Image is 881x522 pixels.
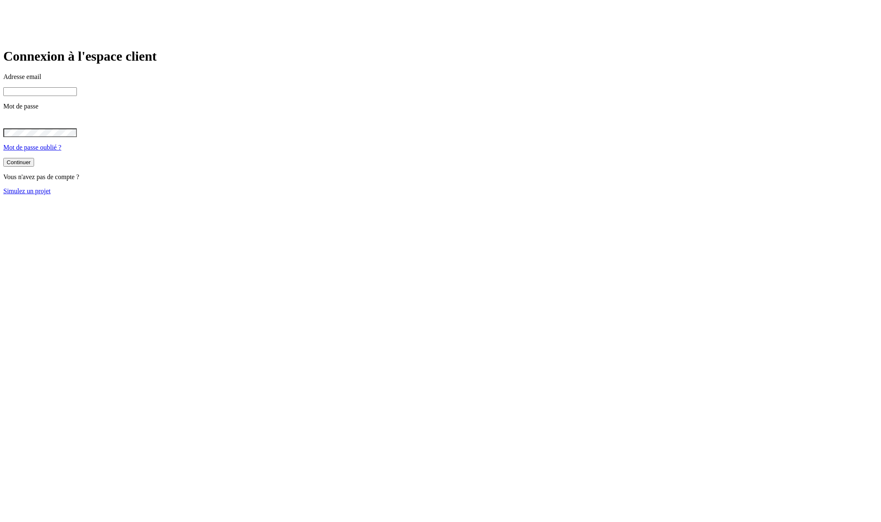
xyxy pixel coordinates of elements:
[3,144,62,151] a: Mot de passe oublié ?
[3,173,878,181] p: Vous n'avez pas de compte ?
[3,103,878,110] p: Mot de passe
[3,73,878,81] p: Adresse email
[3,49,878,64] h1: Connexion à l'espace client
[3,187,51,195] a: Simulez un projet
[7,159,31,165] div: Continuer
[3,158,34,167] button: Continuer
